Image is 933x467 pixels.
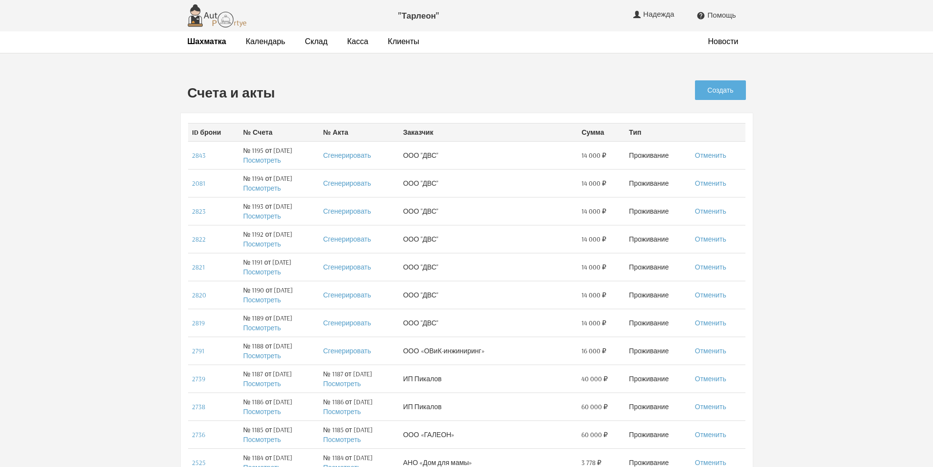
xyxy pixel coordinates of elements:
td: № 1192 от [DATE] [239,225,319,253]
td: ООО "ДВС" [399,309,577,337]
span: 14 000 ₽ [581,150,606,160]
a: Посмотреть [243,156,281,165]
a: Отменить [695,291,726,299]
span: 14 000 ₽ [581,234,606,244]
a: Посмотреть [243,323,281,332]
td: Проживание [625,225,691,253]
td: № 1189 от [DATE] [239,309,319,337]
span: 16 000 ₽ [581,346,606,356]
td: № 1191 от [DATE] [239,253,319,281]
th: Сумма [577,123,625,141]
span: 60 000 ₽ [581,430,608,440]
a: Сгенерировать [323,179,371,188]
a: 2819 [192,319,205,327]
a: Сгенерировать [323,151,371,160]
td: № 1190 от [DATE] [239,281,319,309]
a: 2820 [192,291,206,299]
a: 2791 [192,346,204,355]
a: Отменить [695,374,726,383]
a: Отменить [695,346,726,355]
td: Проживание [625,253,691,281]
a: 2525 [192,458,206,467]
a: Касса [347,36,368,47]
a: Шахматка [188,36,226,47]
td: ООО «ОВиК-инжиниринг» [399,337,577,365]
a: 2738 [192,402,205,411]
a: 2821 [192,263,205,271]
a: Создать [695,80,745,100]
a: Сгенерировать [323,319,371,327]
td: № 1194 от [DATE] [239,169,319,197]
a: Склад [305,36,327,47]
a: Посмотреть [243,268,281,276]
span: 14 000 ₽ [581,318,606,328]
a: Сгенерировать [323,291,371,299]
a: Посмотреть [243,435,281,444]
span: 40 000 ₽ [581,374,608,384]
th: № Акта [319,123,399,141]
a: Сгенерировать [323,235,371,244]
span: 60 000 ₽ [581,402,608,412]
td: ООО «ГАЛЕОН» [399,420,577,448]
td: Проживание [625,281,691,309]
td: № 1195 от [DATE] [239,141,319,169]
td: ООО "ДВС" [399,225,577,253]
span: 14 000 ₽ [581,290,606,300]
th: Заказчик [399,123,577,141]
td: Проживание [625,420,691,448]
td: Проживание [625,337,691,365]
strong: Шахматка [188,36,226,46]
h2: Счета и акты [188,85,603,100]
td: Проживание [625,365,691,393]
td: Проживание [625,197,691,225]
td: Проживание [625,169,691,197]
td: Проживание [625,141,691,169]
a: Посмотреть [243,184,281,193]
td: ИП Пикалов [399,393,577,420]
a: Отменить [695,430,726,439]
a: 2822 [192,235,206,244]
a: Отменить [695,207,726,216]
a: Отменить [695,263,726,271]
td: ООО "ДВС" [399,169,577,197]
a: Клиенты [388,36,419,47]
td: № 1186 от [DATE] [319,393,399,420]
a: Сгенерировать [323,207,371,216]
a: Отменить [695,402,726,411]
a: 2081 [192,179,205,188]
a: Посмотреть [243,212,281,221]
a: 2823 [192,207,206,216]
td: № 1193 от [DATE] [239,197,319,225]
th: № Счета [239,123,319,141]
a: Посмотреть [243,379,281,388]
td: ООО "ДВС" [399,197,577,225]
span: Надежда [643,10,676,19]
a: Посмотреть [323,379,361,388]
a: Календарь [246,36,286,47]
a: Посмотреть [243,240,281,248]
a: Посмотреть [243,407,281,416]
td: Проживание [625,393,691,420]
th: Тип [625,123,691,141]
a: 2843 [192,151,206,160]
td: № 1188 от [DATE] [239,337,319,365]
td: № 1187 от [DATE] [319,365,399,393]
span: 14 000 ₽ [581,206,606,216]
a: Посмотреть [323,407,361,416]
td: № 1187 от [DATE] [239,365,319,393]
i:  [696,11,705,20]
a: Отменить [695,179,726,188]
td: ООО "ДВС" [399,281,577,309]
td: № 1185 от [DATE] [239,420,319,448]
a: 2736 [192,430,205,439]
a: Отменить [695,235,726,244]
a: Отменить [695,151,726,160]
td: ООО "ДВС" [399,253,577,281]
a: Посмотреть [323,435,361,444]
a: Посмотреть [243,295,281,304]
a: Сгенерировать [323,263,371,271]
td: № 1185 от [DATE] [319,420,399,448]
span: 14 000 ₽ [581,262,606,272]
td: ООО "ДВС" [399,141,577,169]
a: 2739 [192,374,205,383]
